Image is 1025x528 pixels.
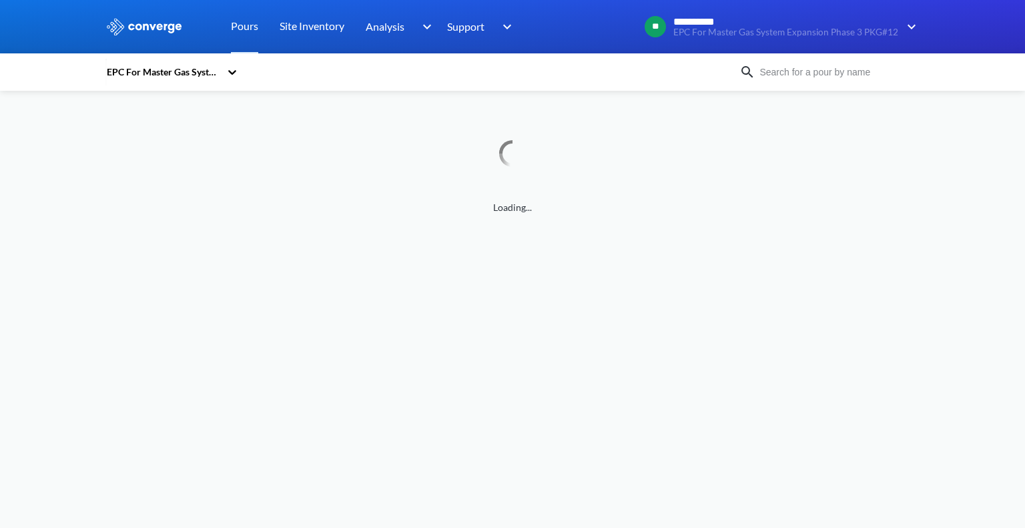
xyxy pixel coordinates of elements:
img: icon-search.svg [739,64,755,80]
span: Support [447,18,484,35]
div: EPC For Master Gas System Expansion Phase 3 PKG#12 [105,65,220,79]
img: downArrow.svg [494,19,515,35]
img: downArrow.svg [898,19,920,35]
span: Loading... [105,200,920,215]
input: Search for a pour by name [755,65,917,79]
span: EPC For Master Gas System Expansion Phase 3 PKG#12 [673,27,898,37]
img: logo_ewhite.svg [105,18,183,35]
span: Analysis [366,18,404,35]
img: downArrow.svg [414,19,435,35]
